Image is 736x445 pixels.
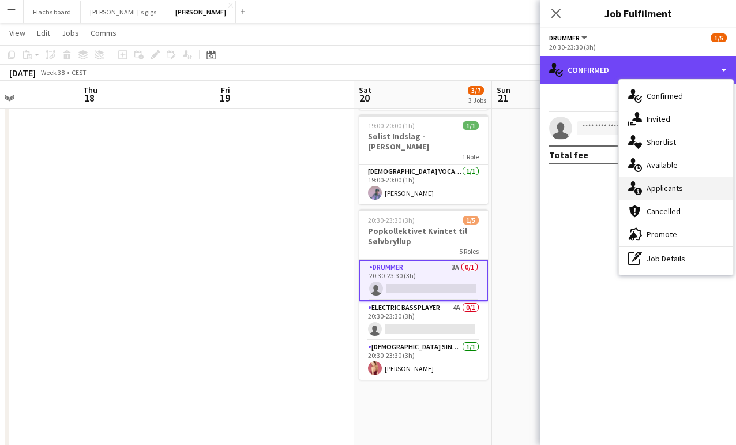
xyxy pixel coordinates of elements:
span: 21 [495,91,510,104]
span: Sat [359,85,371,95]
a: Comms [86,25,121,40]
a: View [5,25,30,40]
app-card-role: [DEMOGRAPHIC_DATA] Singer1/120:30-23:30 (3h)[PERSON_NAME] [359,341,488,380]
span: 20:30-23:30 (3h) [368,216,415,225]
span: Fri [221,85,230,95]
div: 3 Jobs [468,96,486,104]
div: Promote [619,223,733,246]
h3: Solist Indslag - [PERSON_NAME] [359,131,488,152]
h3: Popkollektivet Kvintet til Sølvbryllup [359,226,488,246]
button: Drummer [549,33,589,42]
a: Jobs [57,25,84,40]
div: Invited [619,107,733,130]
app-job-card: 19:00-20:00 (1h)1/1Solist Indslag - [PERSON_NAME]1 Role[DEMOGRAPHIC_DATA] Vocal + Guitar1/119:00-... [359,114,488,204]
div: Applicants [619,177,733,200]
span: Thu [83,85,97,95]
span: Sun [497,85,510,95]
div: Confirmed [619,84,733,107]
span: 19:00-20:00 (1h) [368,121,415,130]
div: Cancelled [619,200,733,223]
button: Flachs board [24,1,81,23]
app-job-card: 20:30-23:30 (3h)1/5Popkollektivet Kvintet til Sølvbryllup5 RolesDrummer3A0/120:30-23:30 (3h) Elec... [359,209,488,380]
app-card-role: [DEMOGRAPHIC_DATA] Vocal + Guitar1/119:00-20:00 (1h)[PERSON_NAME] [359,165,488,204]
span: Comms [91,28,117,38]
app-card-role: Electric Bassplayer4A0/120:30-23:30 (3h) [359,301,488,341]
span: Jobs [62,28,79,38]
a: Edit [32,25,55,40]
div: Total fee [549,149,588,160]
div: 20:30-23:30 (3h) [549,43,727,51]
span: 20 [357,91,371,104]
app-card-role: Drummer3A0/120:30-23:30 (3h) [359,260,488,301]
span: 3/7 [468,86,484,95]
span: Drummer [549,33,580,42]
span: 1 Role [462,152,479,161]
span: View [9,28,25,38]
div: [DATE] [9,67,36,78]
h3: Job Fulfilment [540,6,736,21]
div: Job Details [619,247,733,270]
div: Confirmed [540,56,736,84]
span: 5 Roles [459,247,479,256]
div: Available [619,154,733,177]
button: [PERSON_NAME]'s gigs [81,1,166,23]
span: Edit [37,28,50,38]
div: Shortlist [619,130,733,154]
span: 18 [81,91,97,104]
button: [PERSON_NAME] [166,1,236,23]
span: 19 [219,91,230,104]
span: 1/5 [463,216,479,225]
span: 1/5 [711,33,727,42]
span: 1/1 [463,121,479,130]
div: CEST [72,68,87,77]
span: Week 38 [38,68,67,77]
